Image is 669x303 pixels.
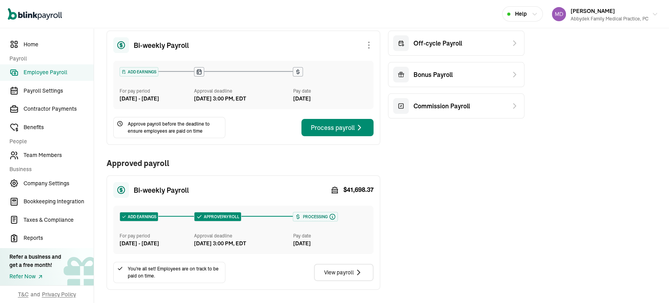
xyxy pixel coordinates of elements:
[301,214,327,220] span: Processing
[311,123,364,132] div: Process payroll
[194,232,290,239] div: Approval deadline
[293,232,367,239] div: Pay date
[107,157,380,169] h1: Approved payroll
[24,40,94,49] span: Home
[502,6,543,22] button: Help
[9,137,89,146] span: People
[120,239,194,248] div: [DATE] - [DATE]
[24,179,94,188] span: Company Settings
[314,264,373,281] button: View payroll
[413,38,462,48] span: Off-cycle Payroll
[194,239,246,248] div: [DATE] 3:00 PM, EDT
[571,7,615,15] span: [PERSON_NAME]
[24,123,94,131] span: Benefits
[8,3,62,26] nav: Global
[128,120,222,135] span: Approve payroll before the deadline to ensure employees are paid on time
[9,55,89,63] span: Payroll
[120,232,194,239] div: For pay period
[343,185,373,195] span: $ 41,698.37
[9,253,61,269] div: Refer a business and get a free month!
[24,68,94,77] span: Employee Payroll
[24,105,94,113] span: Contractor Payments
[24,197,94,206] span: Bookkeeping Integration
[24,87,94,95] span: Payroll Settings
[42,290,76,298] span: Privacy Policy
[128,265,222,279] span: You're all set! Employees are on track to be paid on time.
[134,185,189,195] span: Bi-weekly Payroll
[324,268,363,277] div: View payroll
[120,212,158,221] div: ADD EARNINGS
[120,88,194,95] div: For pay period
[24,216,94,224] span: Taxes & Compliance
[301,119,373,136] button: Process payroll
[202,214,239,220] span: APPROVE PAYROLL
[120,95,194,103] div: [DATE] - [DATE]
[293,239,367,248] div: [DATE]
[571,15,649,22] div: Abbydek Family Medical Practice, PC
[24,234,94,242] span: Reports
[9,272,61,281] a: Refer Now
[293,95,367,103] div: [DATE]
[413,101,470,111] span: Commission Payroll
[24,151,94,159] span: Team Members
[293,88,367,95] div: Pay date
[9,165,89,173] span: Business
[120,68,158,76] div: ADD EARNINGS
[194,95,246,103] div: [DATE] 3:00 PM, EDT
[134,40,189,51] span: Bi-weekly Payroll
[413,70,453,79] span: Bonus Payroll
[18,290,29,298] span: T&C
[515,10,527,18] span: Help
[549,4,661,24] button: [PERSON_NAME]Abbydek Family Medical Practice, PC
[194,88,290,95] div: Approval deadline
